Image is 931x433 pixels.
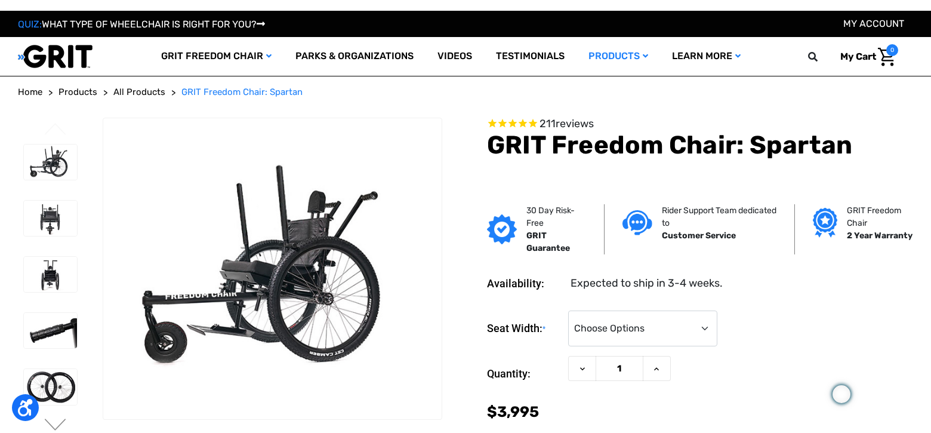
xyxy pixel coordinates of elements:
a: All Products [113,85,165,99]
button: Go to slide 4 of 4 [43,123,68,137]
button: Go to slide 2 of 4 [43,419,68,433]
input: Search [813,44,831,69]
a: Account [843,18,904,29]
span: GRIT Freedom Chair: Spartan [181,87,303,97]
a: QUIZ:WHAT TYPE OF WHEELCHAIR IS RIGHT FOR YOU? [18,19,265,30]
img: Customer service [622,210,652,235]
img: GRIT Freedom Chair: Spartan [24,201,77,236]
a: Cart with 0 items [831,44,898,69]
a: Testimonials [484,37,577,76]
p: GRIT Freedom Chair [847,204,917,229]
span: All Products [113,87,165,97]
a: GRIT Freedom Chair [149,37,283,76]
img: GRIT All-Terrain Wheelchair and Mobility Equipment [18,44,93,69]
span: Rated 4.6 out of 5 stars 211 reviews [487,118,913,131]
img: GRIT Freedom Chair: Spartan [24,313,77,348]
img: GRIT Freedom Chair: Spartan [24,257,77,292]
label: Quantity: [487,356,562,392]
dd: Expected to ship in 3-4 weeks. [571,275,723,291]
p: Rider Support Team dedicated to [662,204,777,229]
span: $3,995 [487,403,539,420]
h1: GRIT Freedom Chair: Spartan [487,130,913,160]
span: My Cart [840,51,876,62]
nav: Breadcrumb [18,85,913,99]
span: Home [18,87,42,97]
img: GRIT Freedom Chair: Spartan [103,156,442,382]
strong: 2 Year Warranty [847,231,912,241]
img: GRIT Freedom Chair: Spartan [24,145,77,180]
label: Seat Width: [487,311,562,347]
a: Home [18,85,42,99]
img: Grit freedom [813,208,837,238]
span: QUIZ: [18,19,42,30]
a: Videos [426,37,484,76]
a: Products [577,37,660,76]
dt: Availability: [487,275,562,291]
strong: Customer Service [662,231,736,241]
a: Learn More [660,37,753,76]
img: GRIT Guarantee [487,214,517,244]
p: 30 Day Risk-Free [526,204,586,229]
img: Cart [878,48,895,66]
span: 0 [886,44,898,56]
span: 211 reviews [540,117,594,130]
strong: GRIT Guarantee [526,231,570,253]
span: reviews [556,117,594,130]
span: Products [58,87,97,97]
a: GRIT Freedom Chair: Spartan [181,85,303,99]
img: GRIT Freedom Chair: Spartan [24,369,77,404]
a: Products [58,85,97,99]
a: Parks & Organizations [283,37,426,76]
